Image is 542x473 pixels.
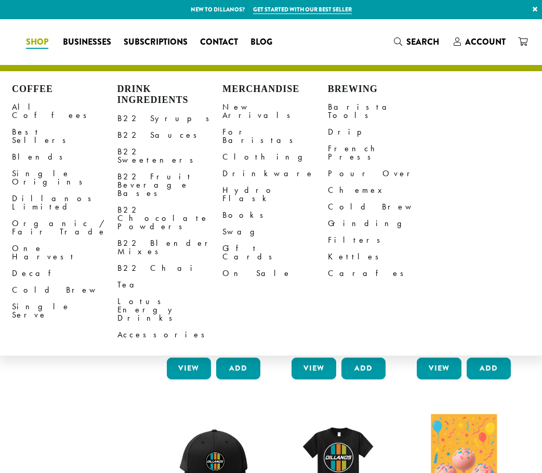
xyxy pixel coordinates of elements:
a: View [292,358,336,379]
a: Get started with our best seller [253,5,352,14]
a: New Arrivals [222,99,328,124]
a: B22 Sauces [117,127,223,143]
span: Blog [250,36,272,49]
a: Cold Brew [12,282,117,298]
a: On Sale [222,265,328,282]
a: Drip [328,124,433,140]
a: B22 Sweeteners [117,143,223,168]
h4: Coffee [12,84,117,95]
a: View [417,358,461,379]
span: Businesses [63,36,111,49]
a: View [167,358,211,379]
a: Organic / Fair Trade [12,215,117,240]
a: Single Origins [12,165,117,190]
span: Shop [26,36,48,49]
button: Add [467,358,511,379]
a: All Coffees [12,99,117,124]
a: Lotus Energy Drinks [117,293,223,326]
a: Drinkware [222,165,328,182]
a: Decaf [12,265,117,282]
a: Best Sellers [12,124,117,149]
a: Cold Brew [328,199,433,215]
a: Barista Tools [328,99,433,124]
a: B22 Fruit Beverage Bases [117,168,223,202]
a: Filters [328,232,433,248]
a: B22 Syrups [117,110,223,127]
a: Hydro Flask [222,182,328,207]
a: Clothing [222,149,328,165]
span: Contact [200,36,238,49]
a: Shop [20,34,57,50]
a: Blends [12,149,117,165]
a: Chemex [328,182,433,199]
h4: Brewing [328,84,433,95]
a: Books [222,207,328,224]
a: B22 Blender Mixes [117,235,223,260]
a: B22 Chai [117,260,223,277]
a: Grinding [328,215,433,232]
h4: Drink Ingredients [117,84,223,106]
a: Gift Cards [222,240,328,265]
span: Search [406,36,439,48]
a: Kettles [328,248,433,265]
button: Add [341,358,386,379]
a: Swag [222,224,328,240]
h4: Merchandise [222,84,328,95]
a: Tea [117,277,223,293]
button: Add [216,358,260,379]
a: Pour Over [328,165,433,182]
a: One Harvest [12,240,117,265]
span: Subscriptions [124,36,188,49]
a: French Press [328,140,433,165]
a: Carafes [328,265,433,282]
a: Search [388,33,447,50]
a: Dillanos Limited [12,190,117,215]
span: Account [465,36,506,48]
a: For Baristas [222,124,328,149]
a: Single Serve [12,298,117,323]
a: Accessories [117,326,223,343]
a: B22 Chocolate Powders [117,202,223,235]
